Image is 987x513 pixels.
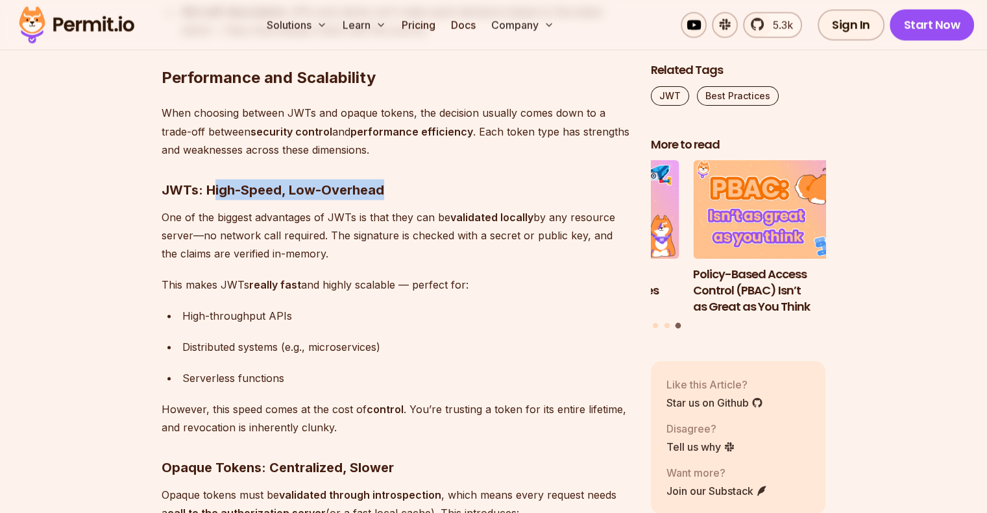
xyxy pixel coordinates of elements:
[666,465,768,481] p: Want more?
[504,161,679,259] img: How to Use JWTs for Authorization: Best Practices and Common Mistakes
[446,12,481,38] a: Docs
[450,210,533,223] strong: validated locally
[666,395,763,411] a: Star us on Github
[162,16,630,88] h2: Performance and Scalability
[765,17,793,32] span: 5.3k
[504,161,679,315] li: 2 of 3
[350,125,473,137] strong: performance efficiency
[666,439,735,455] a: Tell us why
[162,208,630,262] p: One of the biggest advantages of JWTs is that they can be by any resource server—no network call ...
[504,267,679,315] h3: How to Use JWTs for Authorization: Best Practices and Common Mistakes
[250,125,332,137] strong: security control
[396,12,441,38] a: Pricing
[182,368,630,387] div: Serverless functions
[249,278,301,291] strong: really fast
[653,323,658,328] button: Go to slide 1
[693,267,868,315] h3: Policy-Based Access Control (PBAC) Isn’t as Great as You Think
[697,86,779,106] a: Best Practices
[162,182,384,197] strong: JWTs: High-Speed, Low-Overhead
[367,402,404,415] strong: control
[337,12,391,38] button: Learn
[651,62,826,78] h2: Related Tags
[486,12,559,38] button: Company
[651,161,826,331] div: Posts
[162,459,394,475] strong: Opaque Tokens: Centralized, Slower
[262,12,332,38] button: Solutions
[13,3,140,47] img: Permit logo
[743,12,802,38] a: 5.3k
[162,400,630,436] p: However, this speed comes at the cost of . You’re trusting a token for its entire lifetime, and r...
[279,488,441,501] strong: validated through introspection
[651,137,826,153] h2: More to read
[182,306,630,324] div: High-throughput APIs
[162,104,630,158] p: When choosing between JWTs and opaque tokens, the decision usually comes down to a trade-off betw...
[818,9,884,40] a: Sign In
[666,483,768,499] a: Join our Substack
[666,377,763,392] p: Like this Article?
[890,9,975,40] a: Start Now
[666,421,735,436] p: Disagree?
[651,86,689,106] a: JWT
[676,323,681,329] button: Go to slide 3
[693,161,868,315] li: 3 of 3
[664,323,670,328] button: Go to slide 2
[693,161,868,315] a: Policy-Based Access Control (PBAC) Isn’t as Great as You ThinkPolicy-Based Access Control (PBAC) ...
[162,275,630,293] p: This makes JWTs and highly scalable — perfect for:
[693,161,868,259] img: Policy-Based Access Control (PBAC) Isn’t as Great as You Think
[182,337,630,355] div: Distributed systems (e.g., microservices)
